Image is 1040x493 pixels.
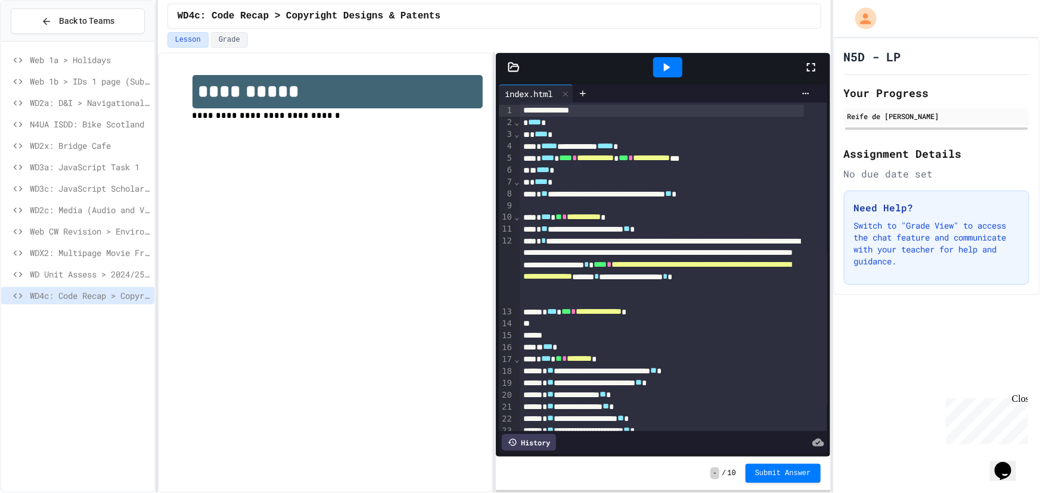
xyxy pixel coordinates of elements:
span: Fold line [514,212,520,221]
div: 6 [499,164,514,176]
div: 23 [499,425,514,437]
div: 17 [499,354,514,366]
div: 9 [499,200,514,212]
span: WD Unit Assess > 2024/25 SQA Assignment [30,268,150,280]
iframe: chat widget [941,394,1028,444]
span: Submit Answer [755,469,811,478]
div: 14 [499,318,514,330]
span: - [710,467,719,479]
span: Fold line [514,117,520,127]
span: Fold line [514,129,520,139]
h3: Need Help? [854,201,1019,215]
span: WD4c: Code Recap > Copyright Designs & Patents Act [30,289,150,302]
button: Lesson [167,32,209,48]
span: Web 1b > IDs 1 page (Subjects) [30,75,150,88]
span: 10 [728,469,736,478]
span: Web 1a > Holidays [30,54,150,66]
div: 11 [499,223,514,235]
div: 16 [499,342,514,354]
h2: Your Progress [844,85,1029,101]
div: History [502,434,556,451]
div: 19 [499,377,514,389]
h2: Assignment Details [844,145,1029,162]
span: N4UA ISDD: Bike Scotland [30,118,150,130]
div: No due date set [844,167,1029,181]
div: My Account [843,5,880,32]
span: WD2c: Media (Audio and Video) [30,204,150,216]
div: 10 [499,211,514,223]
div: Reife de [PERSON_NAME] [847,111,1026,121]
div: 1 [499,105,514,117]
div: 18 [499,366,514,377]
div: index.html [499,88,558,100]
span: Back to Teams [59,15,114,27]
div: 7 [499,176,514,188]
div: 2 [499,117,514,129]
span: Fold line [514,354,520,364]
span: WD2a: D&I > Navigational Structure & Wireframes [30,96,150,109]
div: Chat with us now!Close [5,5,82,76]
span: WD3a: JavaScript Task 1 [30,161,150,173]
div: 8 [499,188,514,200]
div: 21 [499,401,514,413]
h1: N5D - LP [844,48,901,65]
span: WD2x: Bridge Cafe [30,139,150,152]
div: 20 [499,389,514,401]
span: / [722,469,726,478]
iframe: chat widget [990,445,1028,481]
div: 12 [499,235,514,306]
div: index.html [499,85,573,102]
span: WD3c: JavaScript Scholar Example [30,182,150,195]
p: Switch to "Grade View" to access the chat feature and communicate with your teacher for help and ... [854,220,1019,267]
button: Submit Answer [746,464,821,483]
div: 22 [499,413,514,425]
div: 4 [499,141,514,152]
span: WDX2: Multipage Movie Franchise [30,246,150,259]
button: Back to Teams [11,8,145,34]
span: Fold line [514,177,520,186]
button: Grade [211,32,248,48]
span: Web CW Revision > Environmental Impact [30,225,150,238]
div: 5 [499,152,514,164]
div: 3 [499,129,514,141]
div: 13 [499,306,514,318]
div: 15 [499,330,514,342]
span: WD4c: Code Recap > Copyright Designs & Patents Act [178,9,464,23]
